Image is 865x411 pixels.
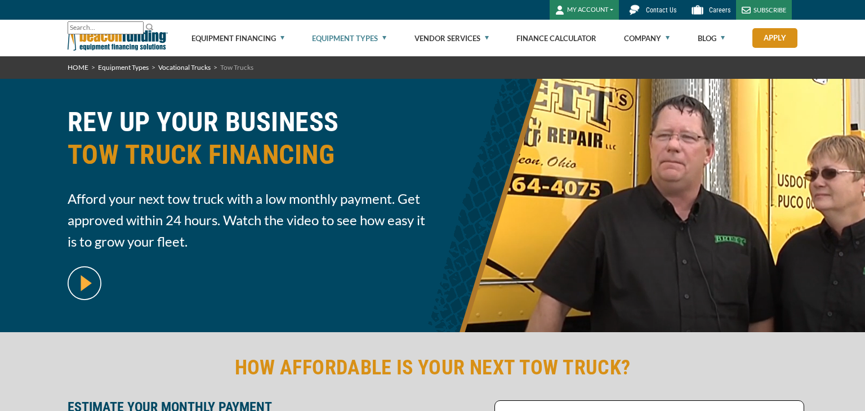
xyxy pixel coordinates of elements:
[145,23,154,32] img: Search
[68,266,101,300] img: video modal pop-up play button
[516,20,596,56] a: Finance Calculator
[709,6,730,14] span: Careers
[624,20,670,56] a: Company
[68,63,88,72] a: HOME
[68,188,426,252] span: Afford your next tow truck with a low monthly payment. Get approved within 24 hours. Watch the vi...
[752,28,797,48] a: Apply
[68,21,144,34] input: Search
[220,63,253,72] span: Tow Trucks
[68,20,168,56] img: Beacon Funding Corporation logo
[698,20,725,56] a: Blog
[68,106,426,180] h1: REV UP YOUR BUSINESS
[68,139,426,171] span: TOW TRUCK FINANCING
[191,20,284,56] a: Equipment Financing
[98,63,149,72] a: Equipment Types
[68,355,797,381] h2: HOW AFFORDABLE IS YOUR NEXT TOW TRUCK?
[646,6,676,14] span: Contact Us
[414,20,489,56] a: Vendor Services
[132,24,141,33] a: Clear search text
[312,20,386,56] a: Equipment Types
[158,63,211,72] a: Vocational Trucks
